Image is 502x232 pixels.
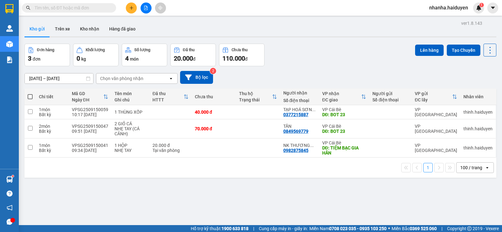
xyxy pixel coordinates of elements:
[6,25,13,32] img: warehouse-icon
[125,55,129,62] span: 4
[134,48,150,52] div: Số lượng
[322,145,366,155] div: DĐ: TIỆM BẠC GIA HÂN
[191,225,248,232] span: Hỗ trợ kỹ thuật:
[6,176,13,183] img: warehouse-icon
[236,89,280,105] th: Toggle SortBy
[259,225,308,232] span: Cung cấp máy in - giấy in:
[126,3,137,13] button: plus
[130,57,139,62] span: món
[24,44,70,66] button: Đơn hàng3đơn
[195,126,233,131] div: 70.000 đ
[392,225,437,232] span: Miền Bắc
[424,4,473,12] span: nhanha.haiduyen
[487,3,498,13] button: caret-down
[372,97,409,102] div: Số điện thoại
[6,41,13,47] img: warehouse-icon
[152,97,184,102] div: HTTT
[195,110,233,115] div: 40.000 đ
[158,6,163,10] span: aim
[461,20,482,27] div: ver 1.8.143
[253,225,254,232] span: |
[72,97,103,102] div: Ngày ĐH
[415,143,457,153] div: VP [GEOGRAPHIC_DATA]
[310,143,314,148] span: ...
[463,110,493,115] div: thinh.haiduyen
[7,205,13,211] span: notification
[372,91,409,96] div: Người gửi
[39,124,66,129] div: 2 món
[476,5,482,11] img: icon-new-feature
[239,97,272,102] div: Trạng thái
[39,148,66,153] div: Bất kỳ
[149,89,192,105] th: Toggle SortBy
[415,45,444,56] button: Lên hàng
[72,143,108,148] div: VPSG2509150041
[50,21,75,36] button: Trên xe
[441,225,442,232] span: |
[415,97,452,102] div: ĐC lấy
[415,124,457,134] div: VP [GEOGRAPHIC_DATA]
[115,91,147,96] div: Tên món
[463,126,493,131] div: thinh.haiduyen
[195,94,233,99] div: Chưa thu
[7,219,13,225] span: message
[283,90,316,95] div: Người nhận
[77,55,80,62] span: 0
[25,73,93,84] input: Select a date range.
[174,55,193,62] span: 20.000
[122,44,167,66] button: Số lượng4món
[219,44,264,66] button: Chưa thu110.000đ
[388,227,390,230] span: ⚪️
[283,148,308,153] div: 0982875845
[75,21,104,36] button: Kho nhận
[245,57,248,62] span: đ
[39,129,66,134] div: Bất kỳ
[480,3,483,7] span: 1
[312,107,316,112] span: ...
[210,68,216,74] sup: 2
[100,75,143,82] div: Chọn văn phòng nhận
[115,126,147,136] div: NHẸ TAY (CÁ CẢNH)
[104,21,141,36] button: Hàng đã giao
[232,48,248,52] div: Chưa thu
[39,112,66,117] div: Bất kỳ
[72,124,108,129] div: VPSG2509150047
[322,107,366,112] div: VP Cái Bè
[322,91,361,96] div: VP nhận
[39,107,66,112] div: 1 món
[460,165,482,171] div: 100 / trang
[152,91,184,96] div: Đã thu
[155,3,166,13] button: aim
[6,57,13,63] img: solution-icon
[322,129,366,134] div: DĐ: BOT 23
[39,143,66,148] div: 1 món
[72,129,108,134] div: 09:51 [DATE]
[283,98,316,103] div: Số điện thoại
[72,107,108,112] div: VPSG2509150059
[170,44,216,66] button: Đã thu20.000đ
[319,89,370,105] th: Toggle SortBy
[129,6,134,10] span: plus
[423,163,433,172] button: 1
[72,148,108,153] div: 09:34 [DATE]
[415,107,457,117] div: VP [GEOGRAPHIC_DATA]
[72,91,103,96] div: Mã GD
[144,6,148,10] span: file-add
[222,55,245,62] span: 110.000
[193,57,195,62] span: đ
[7,191,13,197] span: question-circle
[5,4,13,13] img: logo-vxr
[283,112,308,117] div: 0377215887
[37,48,54,52] div: Đơn hàng
[69,89,111,105] th: Toggle SortBy
[447,45,480,56] button: Tạo Chuyến
[39,94,66,99] div: Chi tiết
[283,129,308,134] div: 0849569779
[115,110,147,115] div: 1 THÙNG XỐP
[412,89,460,105] th: Toggle SortBy
[12,175,14,177] sup: 1
[283,124,316,129] div: TẦN
[168,76,174,81] svg: open
[115,143,147,148] div: 1 HỘP
[35,4,109,11] input: Tìm tên, số ĐT hoặc mã đơn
